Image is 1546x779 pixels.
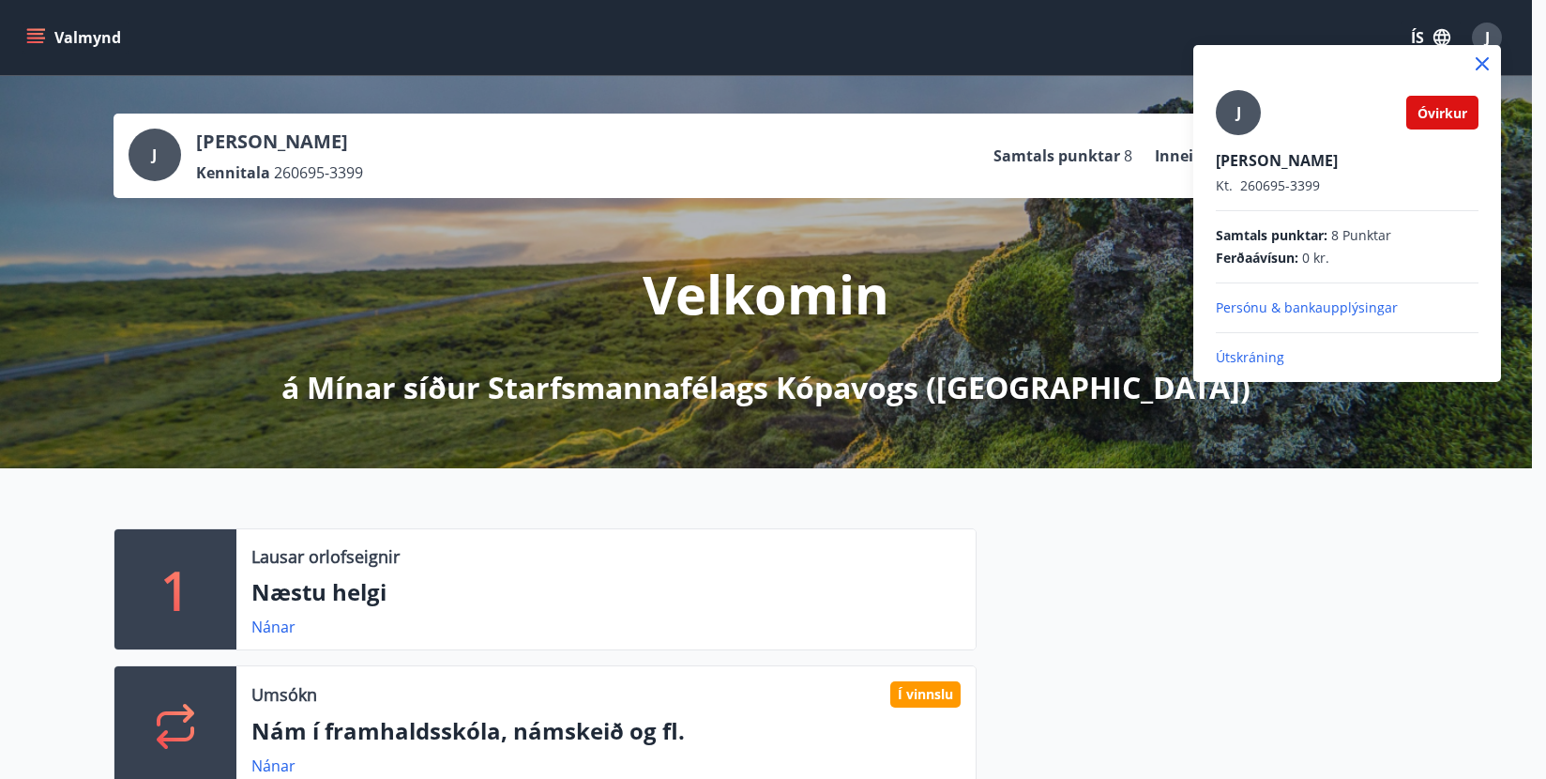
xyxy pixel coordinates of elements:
[1216,348,1478,367] p: Útskráning
[1216,249,1298,267] span: Ferðaávísun :
[1216,176,1478,195] p: 260695-3399
[1331,226,1391,245] span: 8 Punktar
[1216,176,1233,194] span: Kt.
[1216,298,1478,317] p: Persónu & bankaupplýsingar
[1302,249,1329,267] span: 0 kr.
[1417,104,1467,122] span: Óvirkur
[1216,226,1327,245] span: Samtals punktar :
[1216,150,1478,171] p: [PERSON_NAME]
[1236,102,1241,123] span: J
